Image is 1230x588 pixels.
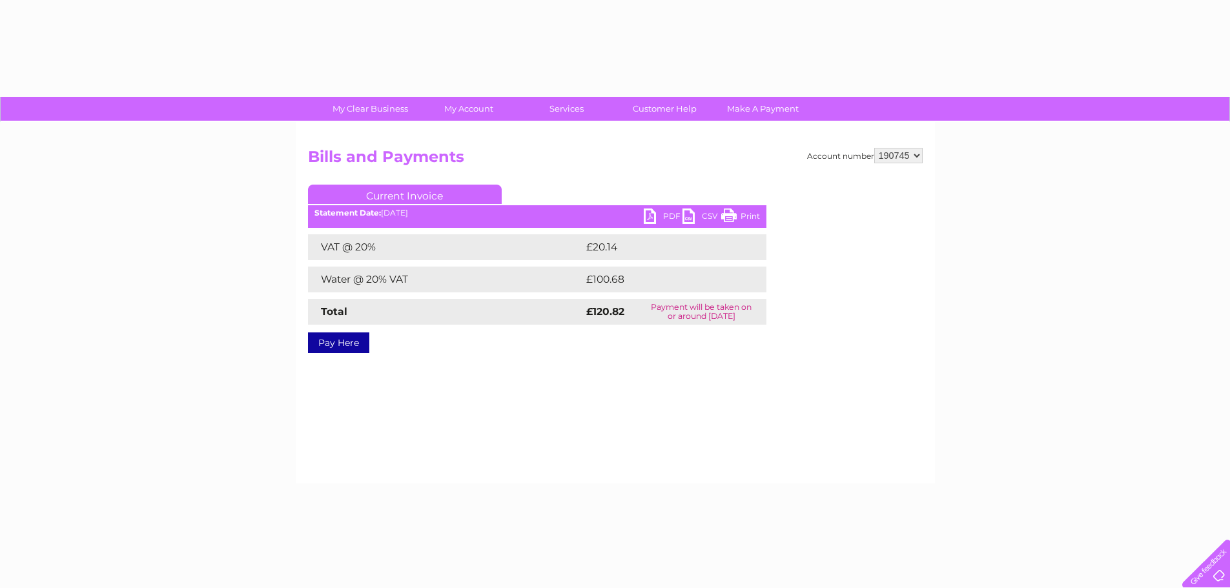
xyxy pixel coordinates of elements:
a: Pay Here [308,332,369,353]
div: [DATE] [308,208,766,218]
a: Make A Payment [710,97,816,121]
a: Current Invoice [308,185,502,204]
td: £20.14 [583,234,739,260]
a: Print [721,208,760,227]
a: Customer Help [611,97,718,121]
td: Payment will be taken on or around [DATE] [637,299,766,325]
a: PDF [644,208,682,227]
a: CSV [682,208,721,227]
a: My Account [415,97,522,121]
strong: Total [321,305,347,318]
div: Account number [807,148,923,163]
td: Water @ 20% VAT [308,267,583,292]
td: £100.68 [583,267,743,292]
a: Services [513,97,620,121]
b: Statement Date: [314,208,381,218]
strong: £120.82 [586,305,624,318]
h2: Bills and Payments [308,148,923,172]
td: VAT @ 20% [308,234,583,260]
a: My Clear Business [317,97,424,121]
